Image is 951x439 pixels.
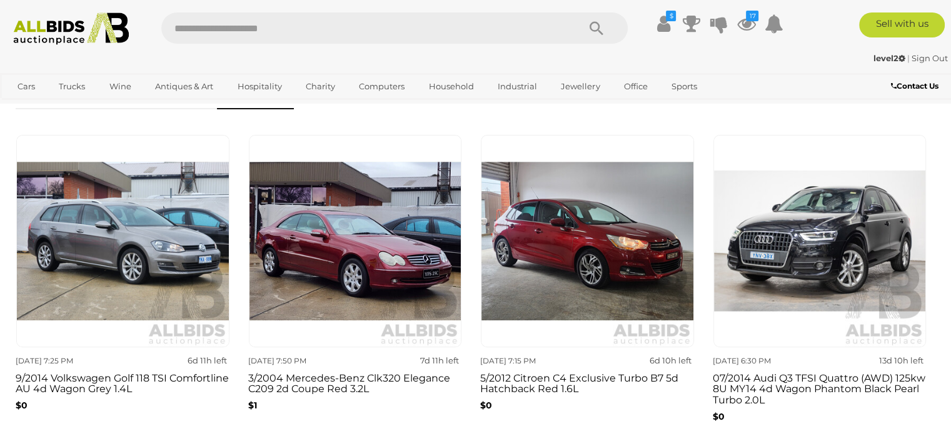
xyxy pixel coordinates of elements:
[248,134,462,437] a: [DATE] 7:50 PM 7d 11h left 3/2004 Mercedes-Benz Clk320 Elegance C209 2d Coupe Red 3.2L $1
[891,81,938,91] b: Contact Us
[480,400,492,411] b: $0
[873,53,905,63] strong: level2
[737,12,755,35] a: 17
[746,11,758,21] i: 17
[907,53,910,63] span: |
[101,76,139,97] a: Wine
[490,76,545,97] a: Industrial
[713,135,927,348] img: 07/2014 Audi Q3 TFSI Quattro (AWD) 125kw 8U MY14 4d Wagon Phantom Black Pearl Turbo 2.0L
[565,12,628,44] button: Search
[663,76,705,97] a: Sports
[7,12,136,45] img: Allbids.com.au
[650,355,692,365] strong: 6d 10h left
[147,76,221,97] a: Antiques & Art
[249,135,462,348] img: 3/2004 Mercedes-Benz Clk320 Elegance C209 2d Coupe Red 3.2L
[480,370,694,395] h3: 5/2012 Citroen C4 Exclusive Turbo B7 5d Hatchback Red 1.6L
[51,76,93,97] a: Trucks
[912,53,948,63] a: Sign Out
[421,76,482,97] a: Household
[713,370,927,406] h3: 07/2014 Audi Q3 TFSI Quattro (AWD) 125kw 8U MY14 4d Wagon Phantom Black Pearl Turbo 2.0L
[16,354,118,368] div: [DATE] 7:25 PM
[873,53,907,63] a: level2
[654,12,673,35] a: $
[891,79,942,93] a: Contact Us
[859,12,945,37] a: Sell with us
[16,370,229,395] h3: 9/2014 Volkswagen Golf 118 TSI Comfortline AU 4d Wagon Grey 1.4L
[16,135,229,348] img: 9/2014 Volkswagen Golf 118 TSI Comfortline AU 4d Wagon Grey 1.4L
[248,400,257,411] b: $1
[420,355,459,365] strong: 7d 11h left
[16,400,28,411] b: $0
[9,97,114,117] a: [GEOGRAPHIC_DATA]
[16,134,229,437] a: [DATE] 7:25 PM 6d 11h left 9/2014 Volkswagen Golf 118 TSI Comfortline AU 4d Wagon Grey 1.4L $0
[248,370,462,395] h3: 3/2004 Mercedes-Benz Clk320 Elegance C209 2d Coupe Red 3.2L
[9,76,43,97] a: Cars
[879,355,923,365] strong: 13d 10h left
[351,76,413,97] a: Computers
[480,134,694,437] a: [DATE] 7:15 PM 6d 10h left 5/2012 Citroen C4 Exclusive Turbo B7 5d Hatchback Red 1.6L $0
[298,76,343,97] a: Charity
[713,354,815,368] div: [DATE] 6:30 PM
[188,355,227,365] strong: 6d 11h left
[229,76,290,97] a: Hospitality
[713,134,927,437] a: [DATE] 6:30 PM 13d 10h left 07/2014 Audi Q3 TFSI Quattro (AWD) 125kw 8U MY14 4d Wagon Phantom Bla...
[248,354,351,368] div: [DATE] 7:50 PM
[616,76,656,97] a: Office
[713,411,725,422] b: $0
[553,76,608,97] a: Jewellery
[480,354,583,368] div: [DATE] 7:15 PM
[481,135,694,348] img: 5/2012 Citroen C4 Exclusive Turbo B7 5d Hatchback Red 1.6L
[666,11,676,21] i: $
